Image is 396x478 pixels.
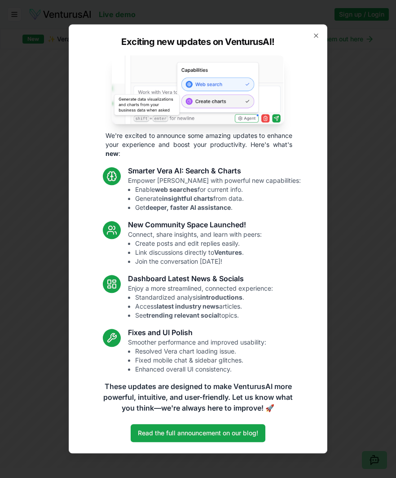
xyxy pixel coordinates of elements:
[214,249,242,257] strong: Ventures
[157,303,219,310] strong: latest industry news
[135,204,301,212] li: Get .
[162,195,213,203] strong: insightful charts
[121,35,275,48] h2: Exciting new updates on VenturusAI!
[135,347,266,356] li: Resolved Vera chart loading issue.
[135,293,273,302] li: Standardized analysis .
[131,425,265,443] a: Read the full announcement on our blog!
[98,132,299,159] p: We're excited to announce some amazing updates to enhance your experience and boost your producti...
[106,150,119,158] strong: new
[135,365,266,374] li: Enhanced overall UI consistency.
[135,186,301,195] li: Enable for current info.
[135,248,262,257] li: Link discussions directly to .
[97,381,299,414] p: These updates are designed to make VenturusAI more powerful, intuitive, and user-friendly. Let us...
[145,204,231,212] strong: deeper, faster AI assistance
[135,195,301,204] li: Generate from data.
[128,177,301,212] p: Empower [PERSON_NAME] with powerful new capabilities:
[128,284,273,320] p: Enjoy a more streamlined, connected experience:
[128,274,273,284] h3: Dashboard Latest News & Socials
[128,220,262,230] h3: New Community Space Launched!
[135,356,266,365] li: Fixed mobile chat & sidebar glitches.
[135,239,262,248] li: Create posts and edit replies easily.
[155,186,198,194] strong: web searches
[200,294,242,301] strong: introductions
[128,328,266,338] h3: Fixes and UI Polish
[146,312,219,319] strong: trending relevant social
[128,166,301,177] h3: Smarter Vera AI: Search & Charts
[135,302,273,311] li: Access articles.
[112,55,284,124] img: Vera AI
[128,338,266,374] p: Smoother performance and improved usability:
[128,230,262,266] p: Connect, share insights, and learn with peers:
[135,257,262,266] li: Join the conversation [DATE]!
[135,311,273,320] li: See topics.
